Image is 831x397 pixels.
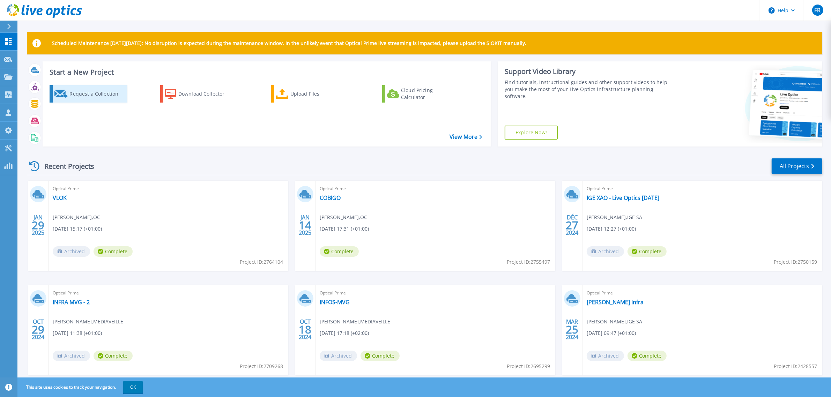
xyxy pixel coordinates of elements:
[774,362,817,370] span: Project ID: 2428557
[566,222,578,228] span: 27
[53,299,90,306] a: INFRA MVG - 2
[94,246,133,257] span: Complete
[240,362,283,370] span: Project ID: 2709268
[299,222,311,228] span: 14
[320,299,350,306] a: INFOS-MVG
[565,317,579,342] div: MAR 2024
[53,351,90,361] span: Archived
[31,317,45,342] div: OCT 2024
[94,351,133,361] span: Complete
[507,362,550,370] span: Project ID: 2695299
[320,185,551,193] span: Optical Prime
[320,246,359,257] span: Complete
[587,318,642,325] span: [PERSON_NAME] , IGE SA
[53,329,102,337] span: [DATE] 11:38 (+01:00)
[814,7,821,13] span: FR
[298,317,312,342] div: OCT 2024
[401,87,457,101] div: Cloud Pricing Calculator
[320,351,357,361] span: Archived
[31,212,45,238] div: JAN 2025
[320,289,551,297] span: Optical Prime
[178,87,234,101] div: Download Collector
[450,134,482,140] a: View More
[320,318,390,325] span: [PERSON_NAME] , MEDIAVEILLE
[53,225,102,233] span: [DATE] 15:17 (+01:00)
[123,381,143,394] button: OK
[299,327,311,332] span: 18
[587,225,636,233] span: [DATE] 12:27 (+01:00)
[587,194,659,201] a: IGE XAO - Live Optics [DATE]
[587,329,636,337] span: [DATE] 09:47 (+01:00)
[298,212,312,238] div: JAN 2025
[52,40,526,46] p: Scheduled Maintenance [DATE][DATE]: No disruption is expected during the maintenance window. In t...
[27,158,104,175] div: Recent Projects
[587,351,624,361] span: Archived
[271,85,349,103] a: Upload Files
[53,214,100,221] span: [PERSON_NAME] , OC
[53,246,90,257] span: Archived
[505,79,672,100] div: Find tutorials, instructional guides and other support videos to help you make the most of your L...
[587,289,818,297] span: Optical Prime
[565,212,579,238] div: DÉC 2024
[50,85,127,103] a: Request a Collection
[53,318,123,325] span: [PERSON_NAME] , MEDIAVEILLE
[290,87,346,101] div: Upload Files
[566,327,578,332] span: 25
[53,289,284,297] span: Optical Prime
[505,126,558,140] a: Explore Now!
[320,225,369,233] span: [DATE] 17:31 (+01:00)
[382,85,460,103] a: Cloud Pricing Calculator
[505,67,672,76] div: Support Video Library
[69,87,125,101] div: Request a Collection
[240,258,283,266] span: Project ID: 2764104
[361,351,400,361] span: Complete
[587,299,644,306] a: [PERSON_NAME] Infra
[772,158,822,174] a: All Projects
[32,222,44,228] span: 29
[50,68,482,76] h3: Start a New Project
[53,194,67,201] a: VLOK
[320,194,341,201] a: COBIGO
[587,214,642,221] span: [PERSON_NAME] , IGE SA
[587,246,624,257] span: Archived
[628,246,667,257] span: Complete
[53,185,284,193] span: Optical Prime
[628,351,667,361] span: Complete
[32,327,44,332] span: 29
[320,214,367,221] span: [PERSON_NAME] , OC
[774,258,817,266] span: Project ID: 2750159
[320,329,369,337] span: [DATE] 17:18 (+02:00)
[587,185,818,193] span: Optical Prime
[507,258,550,266] span: Project ID: 2755497
[19,381,143,394] span: This site uses cookies to track your navigation.
[160,85,238,103] a: Download Collector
